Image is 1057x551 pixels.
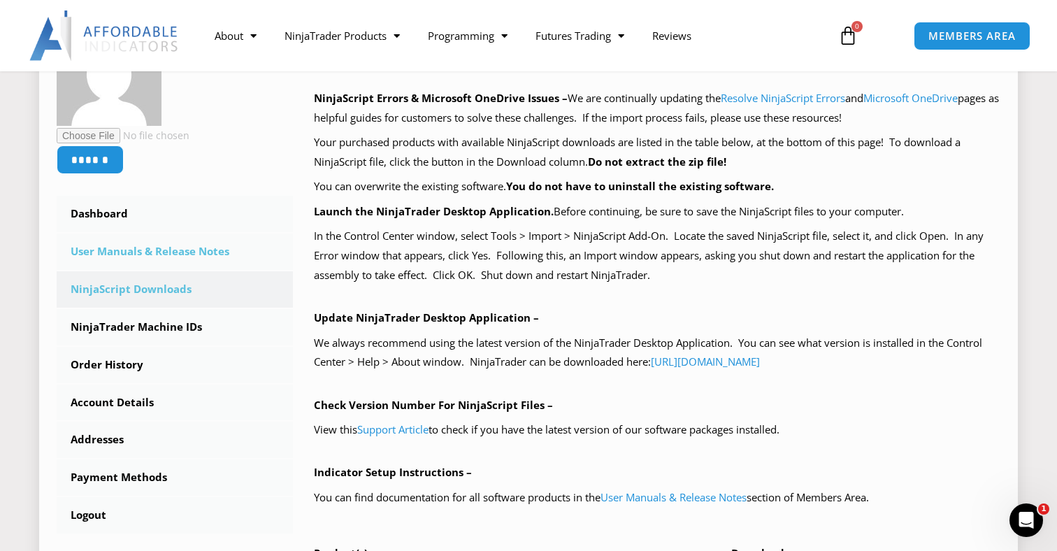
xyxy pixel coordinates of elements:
[314,334,1001,373] p: We always recommend using the latest version of the NinjaTrader Desktop Application. You can see ...
[201,20,271,52] a: About
[414,20,522,52] a: Programming
[201,20,824,52] nav: Menu
[314,398,553,412] b: Check Version Number For NinjaScript Files –
[57,422,293,458] a: Addresses
[57,234,293,270] a: User Manuals & Release Notes
[863,91,958,105] a: Microsoft OneDrive
[57,459,293,496] a: Payment Methods
[357,422,429,436] a: Support Article
[57,497,293,534] a: Logout
[57,385,293,421] a: Account Details
[57,21,161,126] img: e01a3ec23a8ac0054db333f359395178c9d716d4f8c14eb93a1f1601815fbc1d
[314,310,539,324] b: Update NinjaTrader Desktop Application –
[506,179,774,193] b: You do not have to uninstall the existing software.
[314,227,1001,285] p: In the Control Center window, select Tools > Import > NinjaScript Add-On. Locate the saved NinjaS...
[314,202,1001,222] p: Before continuing, be sure to save the NinjaScript files to your computer.
[522,20,638,52] a: Futures Trading
[314,89,1001,128] p: We are continually updating the and pages as helpful guides for customers to solve these challeng...
[57,196,293,534] nav: Account pages
[314,465,472,479] b: Indicator Setup Instructions –
[314,91,568,105] b: NinjaScript Errors & Microsoft OneDrive Issues –
[851,21,863,32] span: 0
[638,20,705,52] a: Reviews
[914,22,1030,50] a: MEMBERS AREA
[721,91,845,105] a: Resolve NinjaScript Errors
[1038,503,1049,515] span: 1
[57,271,293,308] a: NinjaScript Downloads
[29,10,180,61] img: LogoAI | Affordable Indicators – NinjaTrader
[57,196,293,232] a: Dashboard
[271,20,414,52] a: NinjaTrader Products
[314,420,1001,440] p: View this to check if you have the latest version of our software packages installed.
[601,490,747,504] a: User Manuals & Release Notes
[314,133,1001,172] p: Your purchased products with available NinjaScript downloads are listed in the table below, at th...
[651,355,760,368] a: [URL][DOMAIN_NAME]
[817,15,879,56] a: 0
[928,31,1016,41] span: MEMBERS AREA
[57,309,293,345] a: NinjaTrader Machine IDs
[314,204,554,218] b: Launch the NinjaTrader Desktop Application.
[588,155,726,169] b: Do not extract the zip file!
[314,488,1001,508] p: You can find documentation for all software products in the section of Members Area.
[1009,503,1043,537] iframe: Intercom live chat
[314,177,1001,196] p: You can overwrite the existing software.
[57,347,293,383] a: Order History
